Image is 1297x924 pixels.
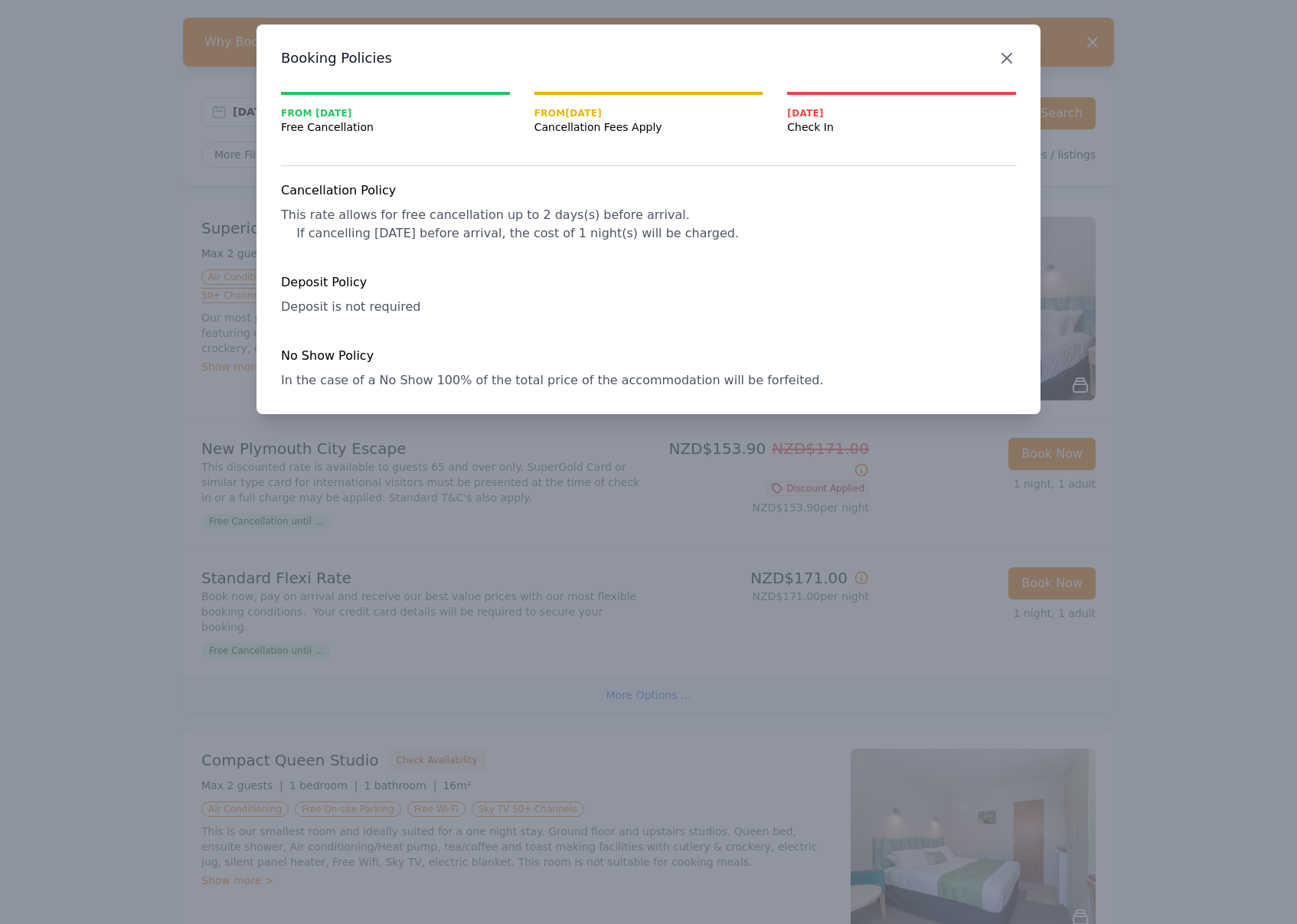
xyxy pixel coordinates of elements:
[281,119,510,135] span: Free Cancellation
[281,299,420,314] span: Deposit is not required
[281,273,1016,292] h4: Deposit Policy
[281,373,823,387] span: In the case of a No Show 100% of the total price of the accommodation will be forfeited.
[787,119,1016,135] span: Check In
[534,119,763,135] span: Cancellation Fees Apply
[534,107,763,119] span: From [DATE]
[787,107,1016,119] span: [DATE]
[281,92,1016,135] nav: Progress mt-20
[281,107,510,119] span: From [DATE]
[281,49,1016,67] h3: Booking Policies
[281,347,1016,365] h4: No Show Policy
[281,207,739,240] span: This rate allows for free cancellation up to 2 days(s) before arrival. If cancelling [DATE] befor...
[281,181,1016,200] h4: Cancellation Policy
